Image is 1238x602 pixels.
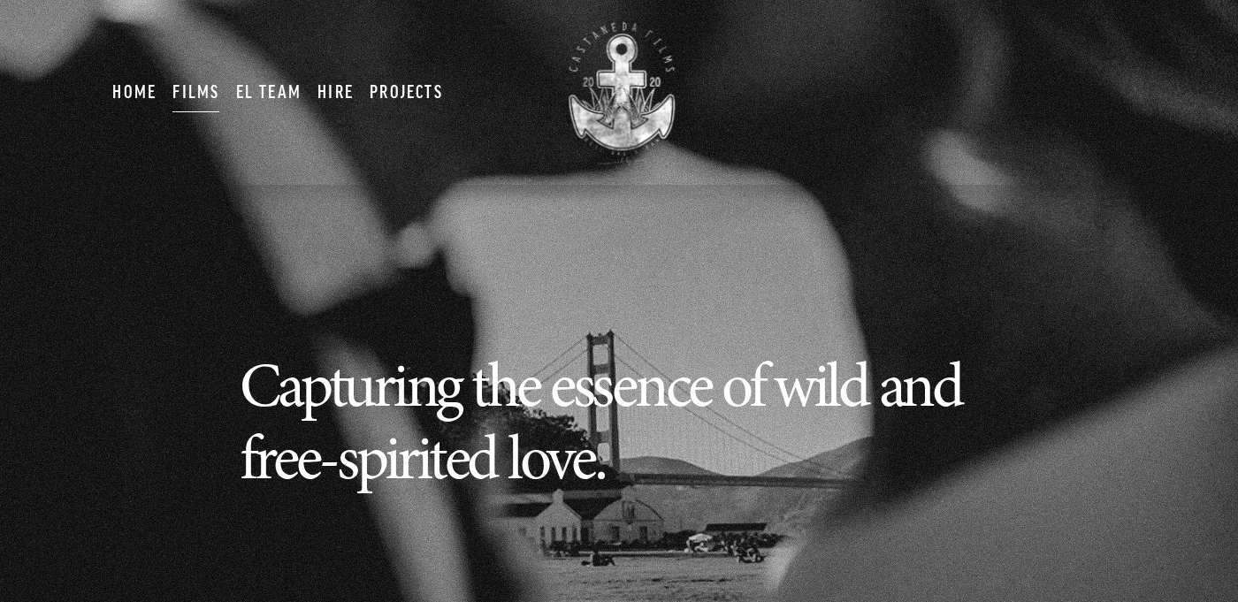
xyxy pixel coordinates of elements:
[240,350,999,495] h2: Capturing the essence of wild and free-spirited love.
[236,71,302,113] a: EL TEAM
[370,71,443,113] a: Projects
[112,71,157,113] a: Home
[317,71,354,113] a: Hire
[172,71,219,113] a: Films
[539,12,699,172] img: CASTANEDA FILMS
